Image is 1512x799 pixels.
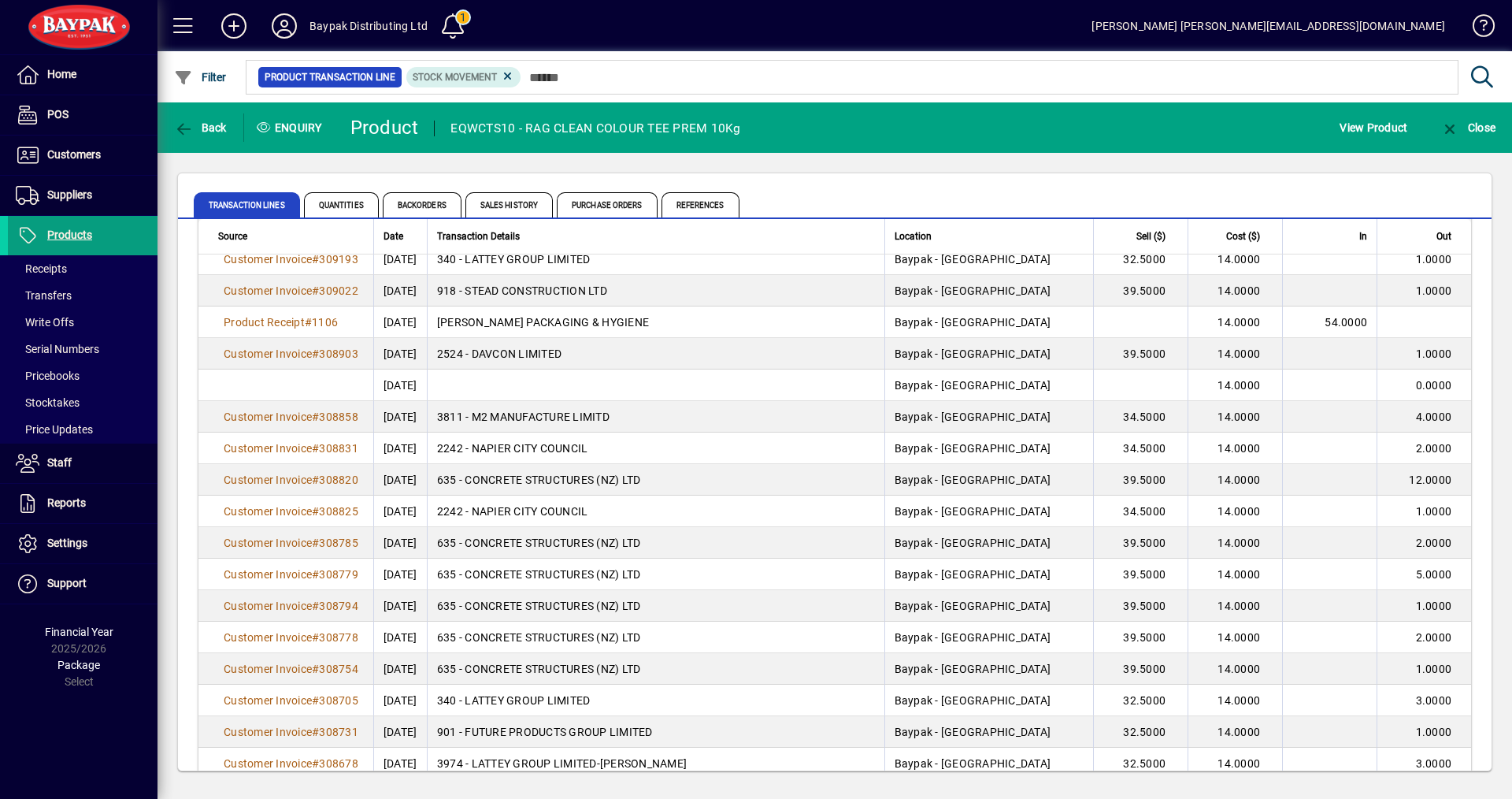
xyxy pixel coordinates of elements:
span: Customer Invoice [224,411,312,423]
span: Customer Invoice [224,694,312,707]
span: Baypak - [GEOGRAPHIC_DATA] [895,537,1051,549]
span: Customer Invoice [224,284,312,297]
span: Customer Invoice [224,663,312,675]
span: Customer Invoice [224,631,312,644]
a: Customer Invoice#308785 [218,534,364,552]
app-page-header-button: Back [157,113,244,142]
td: 2242 - NAPIER CITY COUNCIL [427,433,884,464]
span: Baypak - [GEOGRAPHIC_DATA] [895,347,1051,360]
td: 2242 - NAPIER CITY COUNCIL [427,496,884,527]
span: Customer Invoice [224,505,312,518]
td: 39.5000 [1093,622,1188,653]
span: 308779 [319,568,358,581]
a: Write Offs [8,309,157,336]
td: 14.0000 [1188,590,1282,622]
span: 308754 [319,663,358,675]
span: # [312,505,319,518]
button: Profile [259,12,309,40]
a: Customer Invoice#308794 [218,597,364,615]
a: Customer Invoice#308825 [218,503,364,520]
a: Reports [8,484,157,523]
div: Cost ($) [1198,228,1274,245]
span: POS [47,108,69,121]
a: Customer Invoice#308903 [218,345,364,362]
td: [PERSON_NAME] PACKAGING & HYGIENE [427,307,884,338]
div: Product [350,115,419,140]
td: [DATE] [373,243,427,275]
td: 635 - CONCRETE STRUCTURES (NZ) LTD [427,559,884,590]
a: Customer Invoice#308754 [218,660,364,678]
mat-chip: Product Transaction Type: Stock movement [406,67,521,87]
span: Backorders [383,192,461,217]
td: 14.0000 [1188,685,1282,716]
span: Customer Invoice [224,726,312,738]
td: 918 - STEAD CONSTRUCTION LTD [427,275,884,307]
td: 39.5000 [1093,527,1188,559]
a: Customer Invoice#308779 [218,566,364,583]
td: [DATE] [373,590,427,622]
td: 14.0000 [1188,401,1282,433]
td: [DATE] [373,433,427,464]
td: 340 - LATTEY GROUP LIMITED [427,243,884,275]
td: 39.5000 [1093,275,1188,307]
td: [DATE] [373,653,427,685]
a: Serial Numbers [8,336,157,362]
a: Customer Invoice#308858 [218,408,364,426]
td: 39.5000 [1093,590,1188,622]
td: 39.5000 [1093,653,1188,685]
span: Baypak - [GEOGRAPHIC_DATA] [895,726,1051,738]
span: Settings [47,537,87,549]
td: 14.0000 [1188,275,1282,307]
span: Baypak - [GEOGRAPHIC_DATA] [895,663,1051,675]
span: Customer Invoice [224,474,312,486]
td: [DATE] [373,338,427,370]
a: Transfers [8,282,157,309]
a: Stocktakes [8,389,157,416]
button: Add [209,12,259,40]
span: Purchase Orders [557,192,658,217]
td: [DATE] [373,496,427,527]
span: 5.0000 [1416,568,1452,581]
a: Settings [8,524,157,563]
span: Source [218,228,247,245]
a: Staff [8,444,157,483]
span: Stock movement [413,72,497,83]
span: Pricebooks [16,370,80,382]
td: 34.5000 [1093,401,1188,433]
td: 14.0000 [1188,433,1282,464]
a: Customer Invoice#308820 [218,471,364,489]
span: Customer Invoice [224,253,312,266]
a: Customer Invoice#309022 [218,282,364,299]
td: [DATE] [373,748,427,779]
span: 308820 [319,474,358,486]
div: Source [218,228,364,245]
td: 14.0000 [1188,370,1282,401]
td: 635 - CONCRETE STRUCTURES (NZ) LTD [427,653,884,685]
td: 32.5000 [1093,685,1188,716]
span: Customers [47,148,101,161]
span: # [312,284,319,297]
span: # [312,474,319,486]
td: 14.0000 [1188,527,1282,559]
td: 39.5000 [1093,338,1188,370]
span: Quantities [304,192,379,217]
td: 635 - CONCRETE STRUCTURES (NZ) LTD [427,527,884,559]
div: Date [384,228,417,245]
span: Write Offs [16,316,74,329]
span: Sell ($) [1136,228,1165,245]
span: Product Receipt [224,316,305,329]
span: 1.0000 [1416,505,1452,518]
td: 3811 - M2 MANUFACTURE LIMITD [427,401,884,433]
td: 3974 - LATTEY GROUP LIMITED-[PERSON_NAME] [427,748,884,779]
span: # [312,347,319,360]
a: Product Receipt#1106 [218,314,343,331]
span: # [312,663,319,675]
td: 14.0000 [1188,338,1282,370]
span: 4.0000 [1416,411,1452,423]
a: Customer Invoice#308678 [218,755,364,772]
button: Back [170,113,231,142]
span: 309193 [319,253,358,266]
td: [DATE] [373,685,427,716]
span: 309022 [319,284,358,297]
span: 3.0000 [1416,694,1452,707]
